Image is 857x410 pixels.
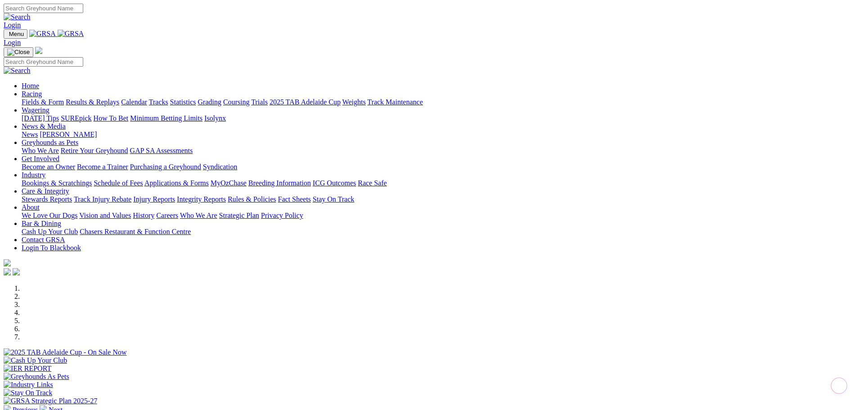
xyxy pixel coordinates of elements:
img: Close [7,49,30,56]
img: Search [4,13,31,21]
a: News [22,131,38,138]
a: Integrity Reports [177,195,226,203]
a: Track Maintenance [368,98,423,106]
img: Greyhounds As Pets [4,373,69,381]
div: Care & Integrity [22,195,853,203]
a: MyOzChase [211,179,247,187]
a: Stay On Track [313,195,354,203]
div: News & Media [22,131,853,139]
a: News & Media [22,122,66,130]
a: Retire Your Greyhound [61,147,128,154]
div: Wagering [22,114,853,122]
a: Industry [22,171,45,179]
a: [DATE] Tips [22,114,59,122]
a: Privacy Policy [261,212,303,219]
img: Stay On Track [4,389,52,397]
a: 2025 TAB Adelaide Cup [269,98,341,106]
img: logo-grsa-white.png [4,259,11,266]
a: SUREpick [61,114,91,122]
img: 2025 TAB Adelaide Cup - On Sale Now [4,348,127,356]
a: ICG Outcomes [313,179,356,187]
div: About [22,212,853,220]
a: Login To Blackbook [22,244,81,252]
a: Tracks [149,98,168,106]
img: GRSA [58,30,84,38]
input: Search [4,57,83,67]
a: Who We Are [22,147,59,154]
img: GRSA [29,30,56,38]
a: About [22,203,40,211]
a: Applications & Forms [144,179,209,187]
a: Syndication [203,163,237,171]
a: Race Safe [358,179,386,187]
a: Minimum Betting Limits [130,114,202,122]
a: Grading [198,98,221,106]
img: Industry Links [4,381,53,389]
a: Care & Integrity [22,187,69,195]
a: Rules & Policies [228,195,276,203]
input: Search [4,4,83,13]
a: Schedule of Fees [94,179,143,187]
div: Racing [22,98,853,106]
a: Results & Replays [66,98,119,106]
a: Weights [342,98,366,106]
a: Injury Reports [133,195,175,203]
div: Greyhounds as Pets [22,147,853,155]
a: Become a Trainer [77,163,128,171]
button: Toggle navigation [4,47,33,57]
a: Contact GRSA [22,236,65,243]
a: Greyhounds as Pets [22,139,78,146]
a: Who We Are [180,212,217,219]
a: History [133,212,154,219]
span: Menu [9,31,24,37]
a: How To Bet [94,114,129,122]
div: Bar & Dining [22,228,853,236]
a: Breeding Information [248,179,311,187]
a: Bookings & Scratchings [22,179,92,187]
img: Search [4,67,31,75]
a: Chasers Restaurant & Function Centre [80,228,191,235]
img: GRSA Strategic Plan 2025-27 [4,397,97,405]
img: facebook.svg [4,268,11,275]
a: Strategic Plan [219,212,259,219]
a: GAP SA Assessments [130,147,193,154]
a: Login [4,21,21,29]
a: Stewards Reports [22,195,72,203]
img: Cash Up Your Club [4,356,67,365]
button: Toggle navigation [4,29,27,39]
a: Careers [156,212,178,219]
div: Industry [22,179,853,187]
a: Fields & Form [22,98,64,106]
a: Become an Owner [22,163,75,171]
a: Login [4,39,21,46]
a: Racing [22,90,42,98]
a: Isolynx [204,114,226,122]
a: Wagering [22,106,49,114]
a: Purchasing a Greyhound [130,163,201,171]
a: Trials [251,98,268,106]
a: Fact Sheets [278,195,311,203]
a: Vision and Values [79,212,131,219]
a: We Love Our Dogs [22,212,77,219]
div: Get Involved [22,163,853,171]
a: Bar & Dining [22,220,61,227]
a: Statistics [170,98,196,106]
img: logo-grsa-white.png [35,47,42,54]
img: IER REPORT [4,365,51,373]
a: Cash Up Your Club [22,228,78,235]
a: Coursing [223,98,250,106]
a: [PERSON_NAME] [40,131,97,138]
a: Get Involved [22,155,59,162]
a: Home [22,82,39,90]
a: Track Injury Rebate [74,195,131,203]
img: twitter.svg [13,268,20,275]
a: Calendar [121,98,147,106]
